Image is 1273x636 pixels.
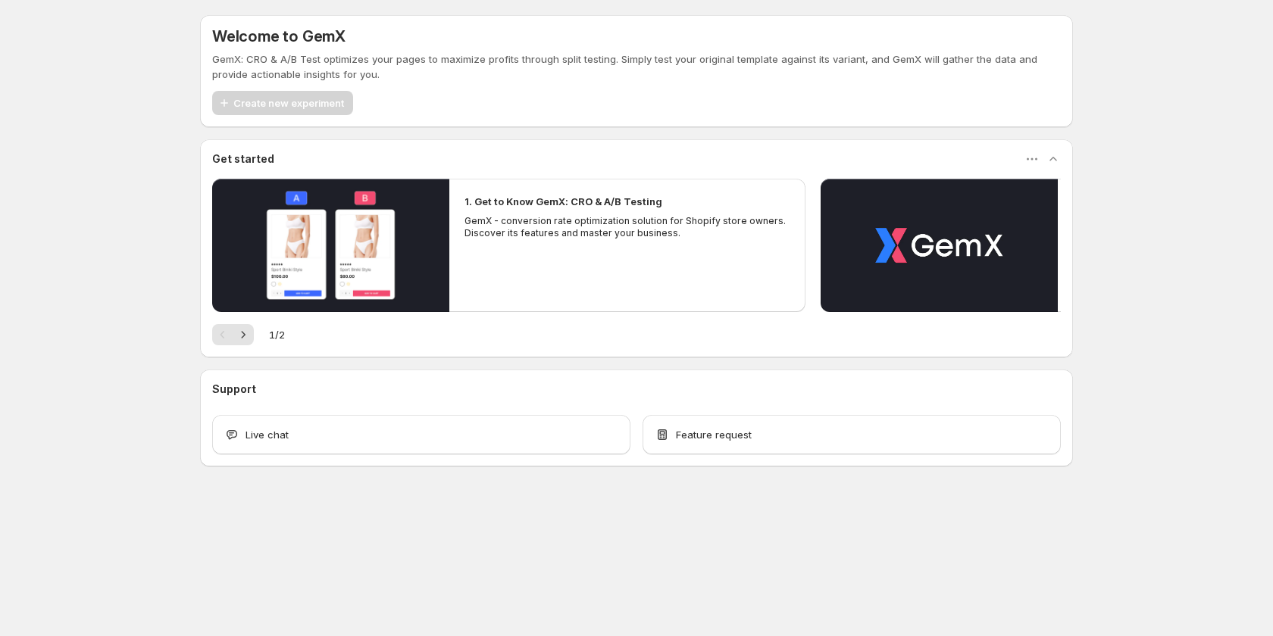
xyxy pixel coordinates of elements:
[212,51,1061,82] p: GemX: CRO & A/B Test optimizes your pages to maximize profits through split testing. Simply test ...
[212,324,254,345] nav: Pagination
[269,327,285,342] span: 1 / 2
[821,179,1058,312] button: Play video
[212,382,256,397] h3: Support
[212,27,346,45] h5: Welcome to GemX
[233,324,254,345] button: Next
[212,179,449,312] button: Play video
[212,151,274,167] h3: Get started
[676,427,752,442] span: Feature request
[464,194,662,209] h2: 1. Get to Know GemX: CRO & A/B Testing
[246,427,289,442] span: Live chat
[464,215,790,239] p: GemX - conversion rate optimization solution for Shopify store owners. Discover its features and ...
